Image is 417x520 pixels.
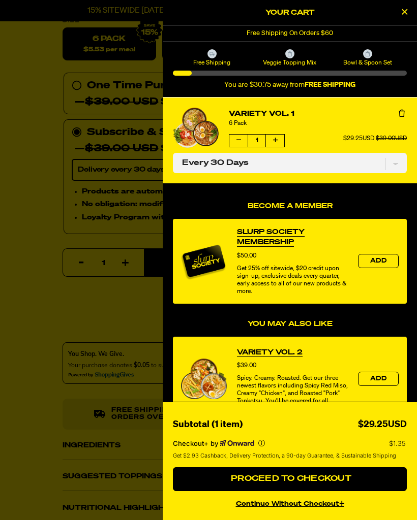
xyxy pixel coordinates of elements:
[229,135,248,147] button: Decrease quantity of Variety Vol. 1
[173,108,219,148] a: View details for Variety Vol. 1
[173,420,243,429] span: Subtotal (1 item)
[173,153,407,173] select: Subscription delivery frequency
[173,495,407,510] button: continue without Checkout+
[173,337,407,421] div: product
[181,359,227,399] img: View Variety Vol. 2
[163,26,417,41] div: 1 of 1
[397,109,407,119] button: Remove Variety Vol. 1
[173,5,407,20] h2: Your Cart
[252,58,327,67] span: Veggie Topping Mix
[258,440,265,446] button: More info
[181,238,227,284] img: Membership image
[358,417,407,432] div: $29.25USD
[358,372,399,386] button: Add the product, Variety Vol. 2 to Cart
[173,432,407,467] section: Checkout+
[305,81,355,88] b: FREE SHIPPING
[237,363,256,369] span: $39.00
[237,375,348,413] div: Spicy. Creamy. Roasted. Get our three newest flavors including Spicy Red Miso, Creamy "Chicken", ...
[266,135,284,147] button: Increase quantity of Variety Vol. 1
[237,253,256,259] span: $50.00
[173,81,407,89] div: You are $30.75 away from
[389,439,407,447] p: $1.35
[173,467,407,492] button: Proceed to Checkout
[173,97,407,183] li: product
[229,119,407,127] div: 6 Pack
[173,219,407,304] div: product
[370,258,386,264] span: Add
[228,475,351,483] span: Proceed to Checkout
[173,320,407,329] h4: You may also like
[174,58,249,67] span: Free Shipping
[376,136,407,142] span: $39.00USD
[173,202,407,211] h4: Become a Member
[397,5,412,20] button: Close Cart
[220,440,254,447] a: Powered by Onward
[173,451,396,460] span: Get $2.93 Cashback, Delivery Protection, a 90-day Guarantee, & Sustainable Shipping
[211,439,218,447] span: by
[237,265,348,296] div: Get 25% off sitewide, $20 credit upon sign-up, exclusive deals every quarter, early access to all...
[173,108,219,148] img: Variety Vol. 1
[237,347,303,357] a: View Variety Vol. 2
[370,376,386,382] span: Add
[358,254,399,268] button: Add the product, Slurp Society Membership to Cart
[173,439,208,447] span: Checkout+
[229,109,407,119] a: Variety Vol. 1
[248,135,266,147] span: 1
[343,136,374,142] span: $29.25USD
[331,58,405,67] span: Bowl & Spoon Set
[237,227,348,247] a: View Slurp Society Membership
